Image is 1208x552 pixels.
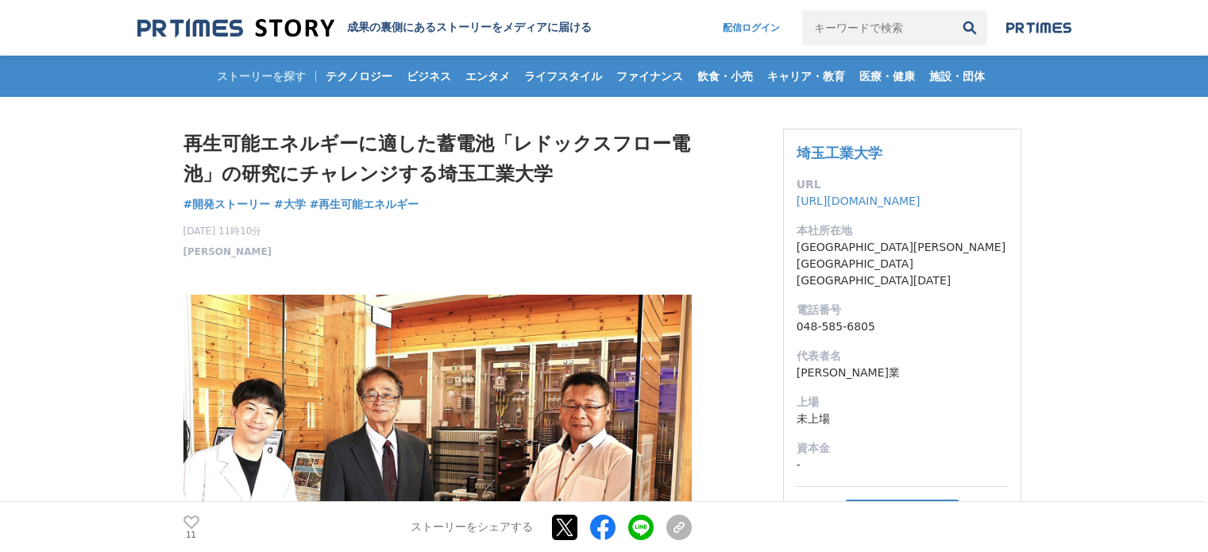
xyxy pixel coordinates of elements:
a: 医療・健康 [853,56,921,97]
a: ライフスタイル [518,56,608,97]
a: 成果の裏側にあるストーリーをメディアに届ける 成果の裏側にあるストーリーをメディアに届ける [137,17,592,39]
span: 医療・健康 [853,69,921,83]
span: 施設・団体 [923,69,991,83]
a: 施設・団体 [923,56,991,97]
a: 配信ログイン [707,10,796,45]
a: エンタメ [459,56,516,97]
button: 検索 [952,10,987,45]
p: 11 [183,531,199,538]
dt: 上場 [797,394,1008,411]
dt: 代表者名 [797,348,1008,365]
a: 埼玉工業大学 [797,145,882,161]
span: [DATE] 11時10分 [183,224,272,238]
a: テクノロジー [319,56,399,97]
img: prtimes [1006,21,1071,34]
dt: 電話番号 [797,302,1008,318]
span: #再生可能エネルギー [310,197,419,211]
dd: - [797,457,1008,473]
p: ストーリーをシェアする [411,520,533,535]
span: キャリア・教育 [761,69,851,83]
span: ライフスタイル [518,69,608,83]
span: エンタメ [459,69,516,83]
img: 成果の裏側にあるストーリーをメディアに届ける [137,17,334,39]
a: キャリア・教育 [761,56,851,97]
a: [URL][DOMAIN_NAME] [797,195,920,207]
span: ファイナンス [610,69,689,83]
span: テクノロジー [319,69,399,83]
dt: 資本金 [797,440,1008,457]
a: [PERSON_NAME] [183,245,272,259]
dt: URL [797,176,1008,193]
dd: [GEOGRAPHIC_DATA][PERSON_NAME][GEOGRAPHIC_DATA][GEOGRAPHIC_DATA][DATE] [797,239,1008,289]
dd: [PERSON_NAME]業 [797,365,1008,381]
h2: 成果の裏側にあるストーリーをメディアに届ける [347,21,592,35]
dd: 未上場 [797,411,1008,427]
span: 飲食・小売 [691,69,759,83]
a: ファイナンス [610,56,689,97]
a: #開発ストーリー [183,196,271,213]
span: ビジネス [400,69,457,83]
a: 飲食・小売 [691,56,759,97]
a: ビジネス [400,56,457,97]
span: #大学 [274,197,306,211]
button: フォロー [845,500,959,529]
h1: 再生可能エネルギーに適した蓄電池「レドックスフロー電池」の研究にチャレンジする埼玉工業大学 [183,129,692,190]
a: #再生可能エネルギー [310,196,419,213]
dt: 本社所在地 [797,222,1008,239]
input: キーワードで検索 [802,10,952,45]
span: #開発ストーリー [183,197,271,211]
dd: 048-585-6805 [797,318,1008,335]
a: #大学 [274,196,306,213]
